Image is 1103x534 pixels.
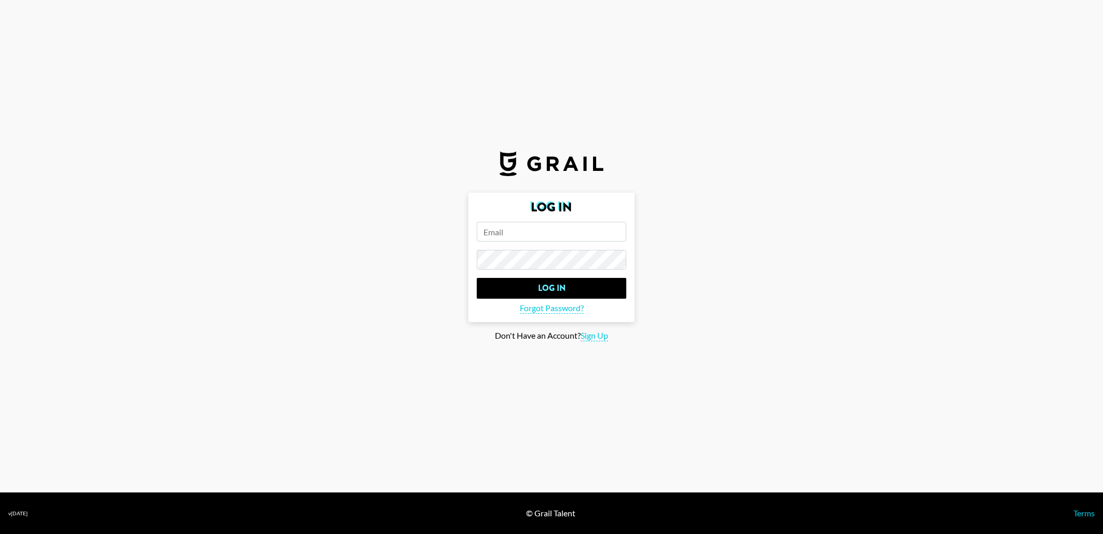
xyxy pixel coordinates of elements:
a: Terms [1073,508,1095,518]
h2: Log In [477,201,626,213]
div: © Grail Talent [526,508,575,518]
input: Log In [477,278,626,299]
span: Sign Up [581,330,608,341]
input: Email [477,222,626,242]
span: Forgot Password? [520,303,584,314]
img: Grail Talent Logo [500,151,603,176]
div: Don't Have an Account? [8,330,1095,341]
div: v [DATE] [8,510,28,517]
